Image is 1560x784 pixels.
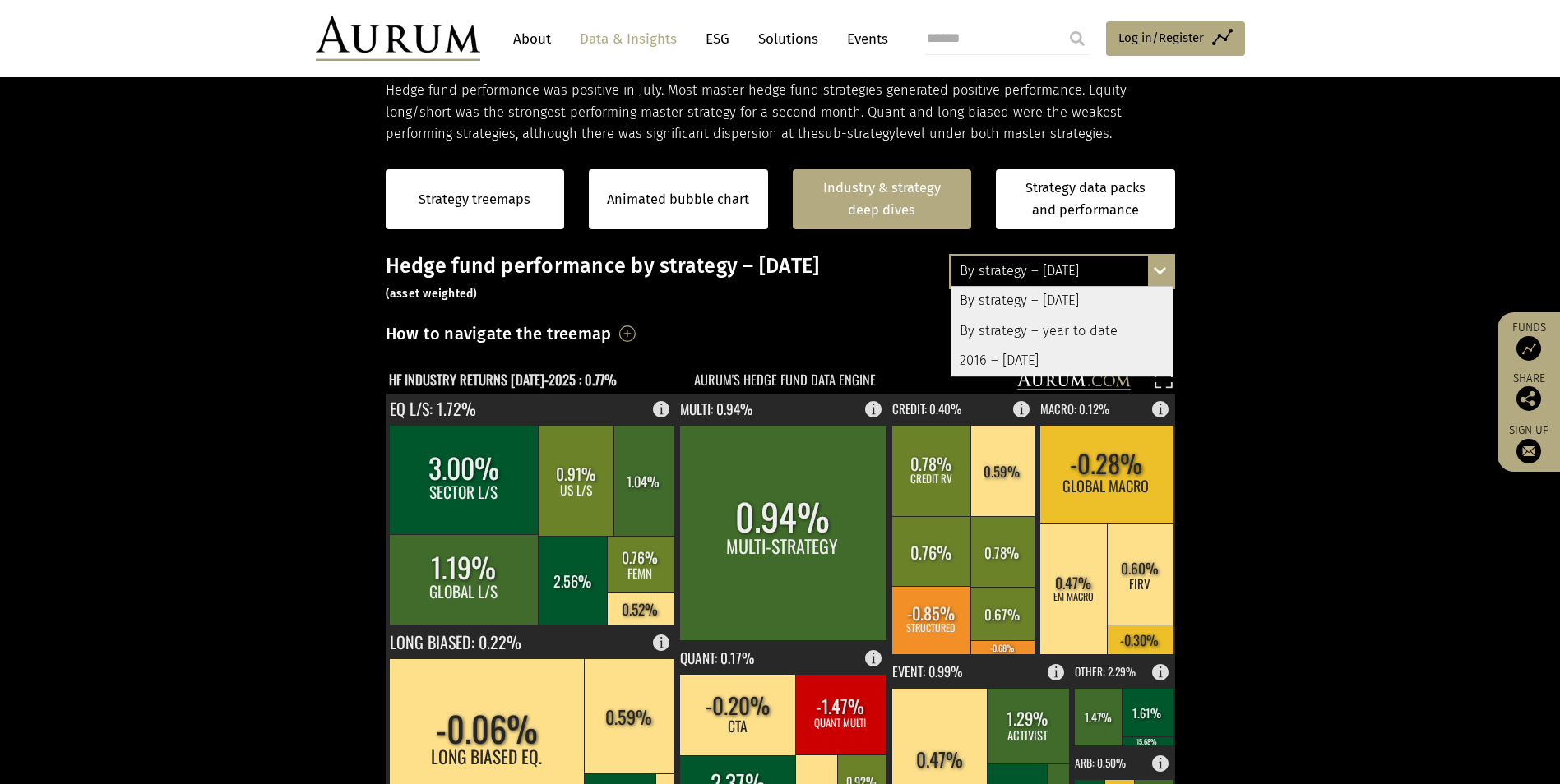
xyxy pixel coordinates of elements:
[951,316,1173,346] div: By strategy – year to date
[1516,336,1541,361] img: Access Funds
[951,256,1173,286] div: By strategy – [DATE]
[419,189,530,210] a: Strategy treemaps
[839,24,888,54] a: Events
[607,189,749,210] a: Animated bubble chart
[1061,22,1094,55] input: Submit
[1516,386,1541,411] img: Share this post
[1106,21,1245,56] a: Log in/Register
[1506,373,1552,411] div: Share
[697,24,738,54] a: ESG
[996,169,1175,229] a: Strategy data packs and performance
[316,16,480,61] img: Aurum
[386,80,1175,145] p: Hedge fund performance was positive in July. Most master hedge fund strategies generated positive...
[1118,28,1204,48] span: Log in/Register
[505,24,559,54] a: About
[951,287,1173,316] div: By strategy – [DATE]
[1506,321,1552,361] a: Funds
[1516,439,1541,463] img: Sign up to our newsletter
[818,126,896,141] span: sub-strategy
[386,287,478,301] small: (asset weighted)
[386,254,1175,303] h3: Hedge fund performance by strategy – [DATE]
[951,346,1173,376] div: 2016 – [DATE]
[1506,423,1552,463] a: Sign up
[572,24,685,54] a: Data & Insights
[386,320,612,348] h3: How to navigate the treemap
[793,169,972,229] a: Industry & strategy deep dives
[750,24,826,54] a: Solutions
